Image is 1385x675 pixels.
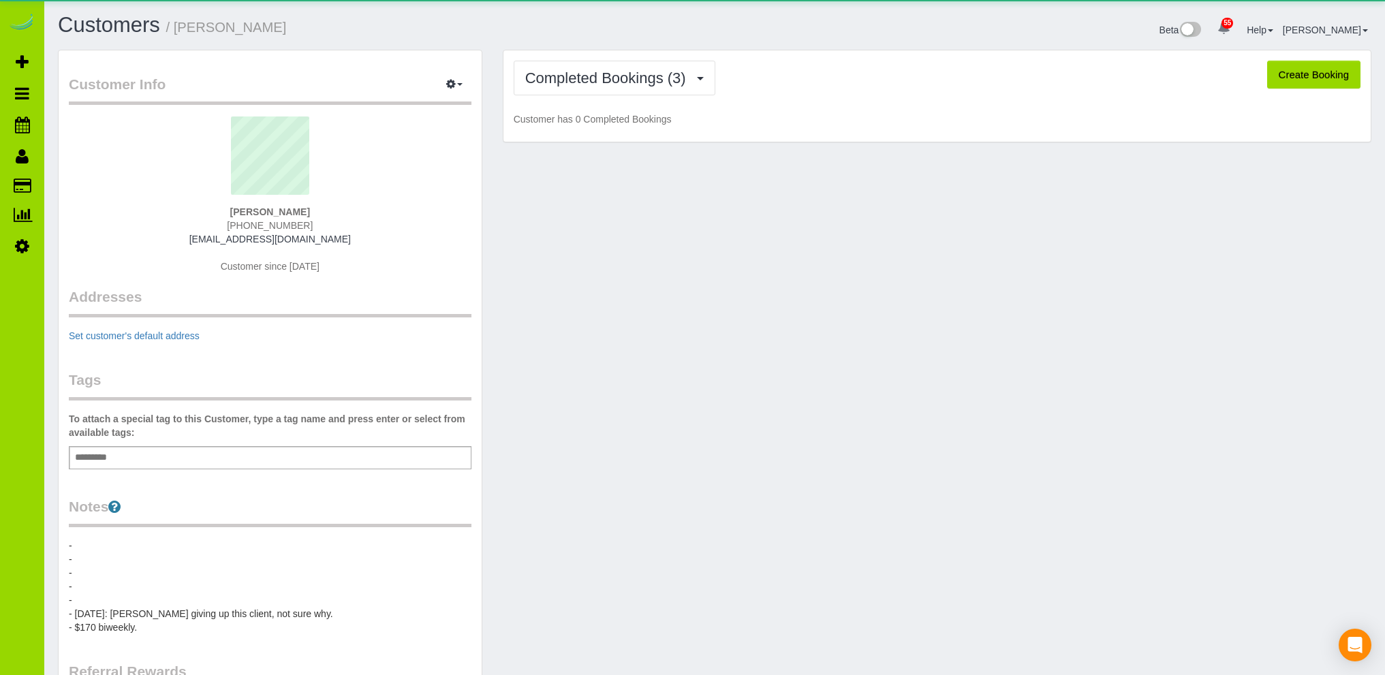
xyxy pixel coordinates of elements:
[1267,61,1360,89] button: Create Booking
[69,497,471,527] legend: Notes
[69,370,471,401] legend: Tags
[514,112,1360,126] p: Customer has 0 Completed Bookings
[69,412,471,439] label: To attach a special tag to this Customer, type a tag name and press enter or select from availabl...
[166,20,287,35] small: / [PERSON_NAME]
[227,220,313,231] span: [PHONE_NUMBER]
[221,261,320,272] span: Customer since [DATE]
[189,234,351,245] a: [EMAIL_ADDRESS][DOMAIN_NAME]
[514,61,715,95] button: Completed Bookings (3)
[69,330,200,341] a: Set customer's default address
[58,13,160,37] a: Customers
[1339,629,1371,661] div: Open Intercom Messenger
[1283,25,1368,35] a: [PERSON_NAME]
[69,539,471,634] pre: - - - - - - [DATE]: [PERSON_NAME] giving up this client, not sure why. - $170 biweekly.
[525,69,693,87] span: Completed Bookings (3)
[1221,18,1233,29] span: 55
[1179,22,1201,40] img: New interface
[69,74,471,105] legend: Customer Info
[230,206,310,217] strong: [PERSON_NAME]
[8,14,35,33] img: Automaid Logo
[1247,25,1273,35] a: Help
[1160,25,1202,35] a: Beta
[1211,14,1237,44] a: 55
